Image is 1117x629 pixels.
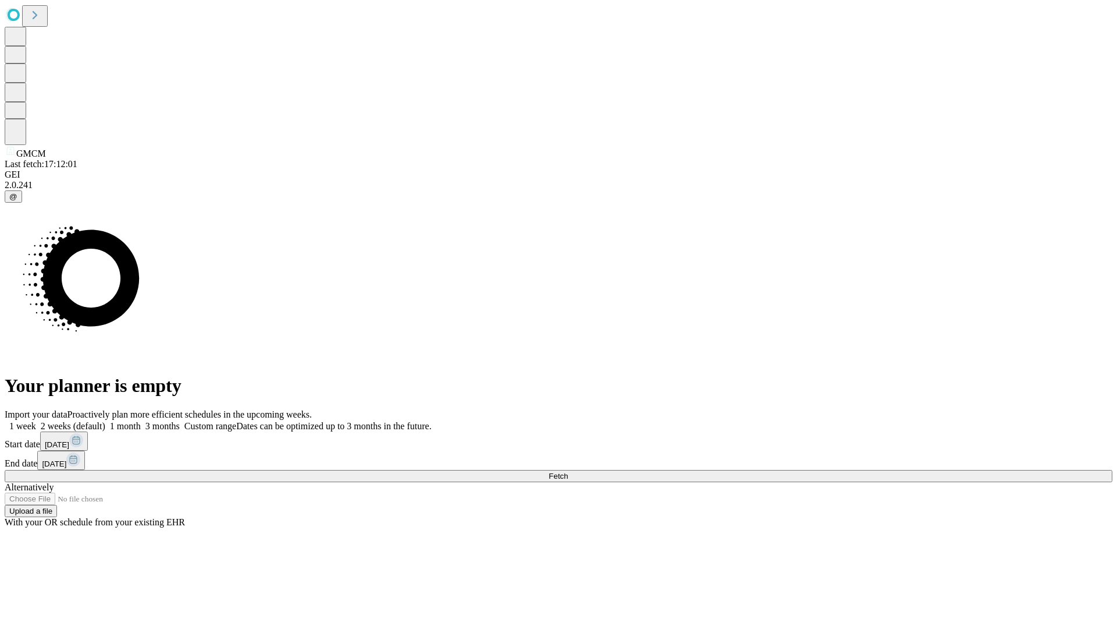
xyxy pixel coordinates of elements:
[549,472,568,480] span: Fetch
[5,517,185,527] span: With your OR schedule from your existing EHR
[16,149,46,158] span: GMCM
[5,159,77,169] span: Last fetch: 17:12:01
[5,505,57,517] button: Upload a file
[9,421,36,431] span: 1 week
[45,440,69,449] span: [DATE]
[5,180,1112,190] div: 2.0.241
[5,432,1112,451] div: Start date
[67,409,312,419] span: Proactively plan more efficient schedules in the upcoming weeks.
[145,421,180,431] span: 3 months
[110,421,141,431] span: 1 month
[41,421,105,431] span: 2 weeks (default)
[184,421,236,431] span: Custom range
[42,460,66,468] span: [DATE]
[5,470,1112,482] button: Fetch
[5,409,67,419] span: Import your data
[37,451,85,470] button: [DATE]
[5,169,1112,180] div: GEI
[5,451,1112,470] div: End date
[5,375,1112,397] h1: Your planner is empty
[5,190,22,203] button: @
[5,482,54,492] span: Alternatively
[236,421,431,431] span: Dates can be optimized up to 3 months in the future.
[9,192,17,201] span: @
[40,432,88,451] button: [DATE]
